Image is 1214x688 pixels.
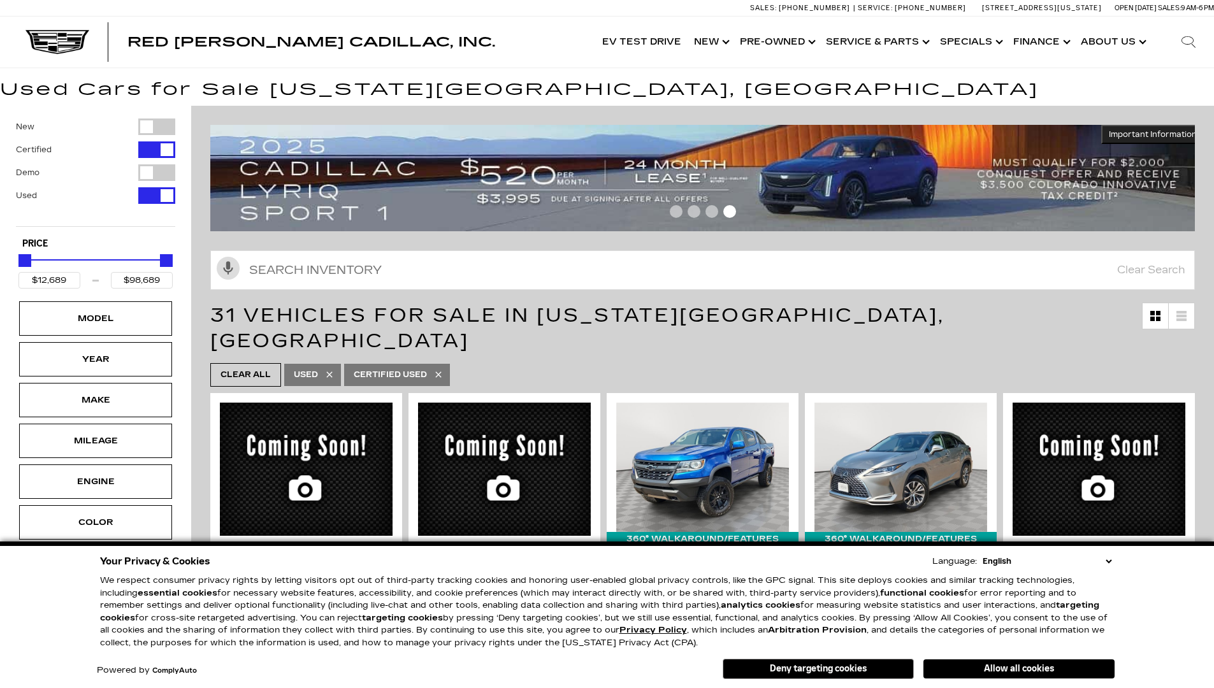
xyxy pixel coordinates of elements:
img: Cadillac Dark Logo with Cadillac White Text [25,30,89,54]
span: Open [DATE] [1115,4,1157,12]
div: MakeMake [19,383,172,417]
div: Make [64,393,127,407]
div: Engine [64,475,127,489]
div: Color [64,515,127,529]
a: ComplyAuto [152,667,197,675]
div: MileageMileage [19,424,172,458]
div: ColorColor [19,505,172,540]
div: Year [64,352,127,366]
div: YearYear [19,342,172,376]
input: Maximum [111,272,173,289]
div: 360° WalkAround/Features [805,532,997,546]
a: Service & Parts [820,17,934,68]
input: Search Inventory [210,250,1195,290]
a: [STREET_ADDRESS][US_STATE] [982,4,1102,12]
a: Pre-Owned [733,17,820,68]
div: 360° WalkAround/Features [607,532,798,546]
a: Red [PERSON_NAME] Cadillac, Inc. [127,36,495,48]
span: Go to slide 2 [688,205,700,218]
strong: essential cookies [138,588,217,598]
div: EngineEngine [19,464,172,499]
strong: targeting cookies [100,600,1099,623]
strong: analytics cookies [721,600,800,610]
strong: functional cookies [880,588,964,598]
span: Red [PERSON_NAME] Cadillac, Inc. [127,34,495,50]
span: Sales: [1158,4,1181,12]
a: Specials [934,17,1007,68]
label: Certified [16,143,52,156]
label: New [16,120,34,133]
a: Sales: [PHONE_NUMBER] [750,4,853,11]
a: EV Test Drive [596,17,688,68]
a: Service: [PHONE_NUMBER] [853,4,969,11]
button: Deny targeting cookies [723,659,914,679]
span: Go to slide 4 [723,205,736,218]
a: Privacy Policy [619,625,687,635]
img: 2013 Lexus LX 570 NA [1013,403,1185,536]
svg: Click to toggle on voice search [217,257,240,280]
img: 2508-August-FOM-LYRIQ-Lease9 [210,125,1204,231]
div: Language: [932,557,977,566]
h5: Price [22,238,169,250]
div: Model [64,312,127,326]
span: Sales: [750,4,777,12]
span: Go to slide 3 [705,205,718,218]
button: Allow all cookies [923,659,1115,678]
span: Important Information [1109,129,1197,140]
span: Used [294,367,318,383]
a: About Us [1074,17,1150,68]
a: New [688,17,733,68]
p: We respect consumer privacy rights by letting visitors opt out of third-party tracking cookies an... [100,575,1115,649]
span: Go to slide 1 [670,205,683,218]
span: Clear All [220,367,271,383]
div: Mileage [64,434,127,448]
strong: Arbitration Provision [768,625,867,635]
label: Used [16,189,37,202]
span: Your Privacy & Cookies [100,552,210,570]
span: Certified Used [354,367,427,383]
span: [PHONE_NUMBER] [895,4,966,12]
span: 9 AM-6 PM [1181,4,1214,12]
span: [PHONE_NUMBER] [779,4,850,12]
div: Powered by [97,666,197,675]
img: 2022 Tesla Model Y Performance [220,403,393,536]
span: Service: [858,4,893,12]
div: Filter by Vehicle Type [16,118,175,226]
img: 2020 Lexus RX RX 350 [814,403,987,532]
a: Finance [1007,17,1074,68]
div: Price [18,250,173,289]
strong: targeting cookies [362,613,443,623]
img: 2019 Chevrolet Colorado 4WD ZR2 [616,403,789,532]
img: 2021 Jeep Gladiator Overland [418,403,591,536]
div: Maximum Price [160,254,173,267]
div: Minimum Price [18,254,31,267]
div: ModelModel [19,301,172,336]
span: 31 Vehicles for Sale in [US_STATE][GEOGRAPHIC_DATA], [GEOGRAPHIC_DATA] [210,304,944,352]
label: Demo [16,166,40,179]
select: Language Select [979,555,1115,568]
input: Minimum [18,272,80,289]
